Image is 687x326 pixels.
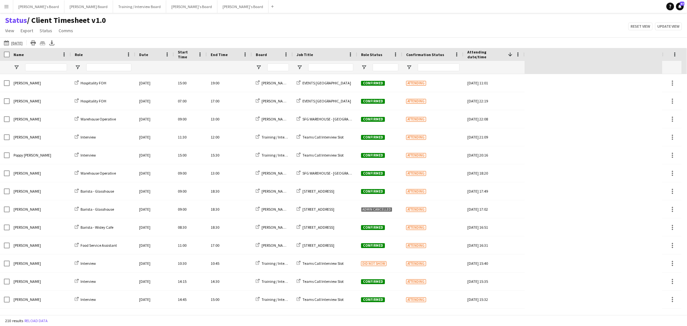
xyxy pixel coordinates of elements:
[302,207,334,212] span: [STREET_ADDRESS]
[676,3,684,10] a: 57
[256,279,304,284] a: Training / Interview Board
[174,182,207,200] div: 09:00
[467,218,521,236] div: [DATE] 16:51
[467,146,521,164] div: [DATE] 20:16
[81,99,106,103] span: Hospitality FOH
[373,63,398,71] input: Role Status Filter Input
[361,261,386,266] span: Did not show
[75,207,114,212] a: Barista - Glasshouse
[29,39,37,47] app-action-btn: Print
[13,0,64,13] button: [PERSON_NAME]'s Board
[467,182,521,200] div: [DATE] 17:49
[81,279,96,284] span: Interview
[467,50,505,59] span: Attending date/time
[75,135,96,139] a: Interview
[207,92,252,110] div: 17:00
[302,99,351,103] span: EVENTS [GEOGRAPHIC_DATA]
[135,182,174,200] div: [DATE]
[628,23,653,30] button: Reset view
[81,81,106,85] span: Hospitality FOH
[297,81,351,85] a: EVENTS [GEOGRAPHIC_DATA]
[406,189,426,194] span: Attending
[361,153,385,158] span: Confirmed
[75,261,96,266] a: Interview
[81,243,117,248] span: Food Service Assistant
[262,81,302,85] span: [PERSON_NAME]'s Board
[361,64,367,70] button: Open Filter Menu
[178,50,195,59] span: Start Time
[406,153,426,158] span: Attending
[135,218,174,236] div: [DATE]
[361,297,385,302] span: Confirmed
[361,207,392,212] span: Admin cancelled
[135,200,174,218] div: [DATE]
[406,117,426,122] span: Attending
[302,243,334,248] span: [STREET_ADDRESS]
[256,225,302,230] a: [PERSON_NAME]'s Board
[297,135,344,139] a: Teams Call Interview Slot
[256,135,304,139] a: Training / Interview Board
[406,52,444,57] span: Confirmation Status
[262,225,302,230] span: [PERSON_NAME]'s Board
[302,279,344,284] span: Teams Call Interview Slot
[135,128,174,146] div: [DATE]
[361,135,385,140] span: Confirmed
[25,63,67,71] input: Name Filter Input
[262,171,302,176] span: [PERSON_NAME]'s Board
[256,297,304,302] a: Training / Interview Board
[59,28,73,34] span: Comms
[135,254,174,272] div: [DATE]
[406,99,426,104] span: Attending
[135,164,174,182] div: [DATE]
[467,92,521,110] div: [DATE] 22:19
[11,41,23,45] tcxspan: Call 19-09-2025 via 3CX
[14,279,41,284] span: [PERSON_NAME]
[361,81,385,86] span: Confirmed
[467,74,521,92] div: [DATE] 11:01
[174,164,207,182] div: 09:00
[361,171,385,176] span: Confirmed
[297,52,313,57] span: Job Title
[81,261,96,266] span: Interview
[81,207,114,212] span: Barista - Glasshouse
[262,117,302,121] span: [PERSON_NAME]'s Board
[174,291,207,308] div: 14:45
[75,117,116,121] a: Warehouse Operative
[207,273,252,290] div: 14:30
[14,297,41,302] span: [PERSON_NAME]
[81,189,114,194] span: Barista - Glasshouse
[302,261,344,266] span: Teams Call Interview Slot
[207,146,252,164] div: 15:30
[75,243,117,248] a: Food Service Assistant
[139,52,148,57] span: Date
[256,99,302,103] a: [PERSON_NAME]'s Board
[81,135,96,139] span: Interview
[418,63,460,71] input: Confirmation Status Filter Input
[302,171,368,176] span: SFG WAREHOUSE - [GEOGRAPHIC_DATA]
[361,117,385,122] span: Confirmed
[174,74,207,92] div: 15:00
[135,146,174,164] div: [DATE]
[207,236,252,254] div: 17:00
[174,200,207,218] div: 09:00
[174,92,207,110] div: 07:00
[207,128,252,146] div: 12:00
[5,15,27,25] a: Status
[302,135,344,139] span: Teams Call Interview Slot
[256,64,262,70] button: Open Filter Menu
[14,81,41,85] span: [PERSON_NAME]
[262,261,304,266] span: Training / Interview Board
[14,135,41,139] span: [PERSON_NAME]
[217,0,269,13] button: [PERSON_NAME]'s Board
[406,261,426,266] span: Attending
[467,273,521,290] div: [DATE] 15:35
[302,81,351,85] span: EVENTS [GEOGRAPHIC_DATA]
[18,26,36,35] a: Export
[262,243,302,248] span: [PERSON_NAME]'s Board
[75,279,96,284] a: Interview
[256,171,302,176] a: [PERSON_NAME]'s Board
[75,171,116,176] a: Warehouse Operative
[14,99,41,103] span: [PERSON_NAME]
[406,81,426,86] span: Attending
[75,52,83,57] span: Role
